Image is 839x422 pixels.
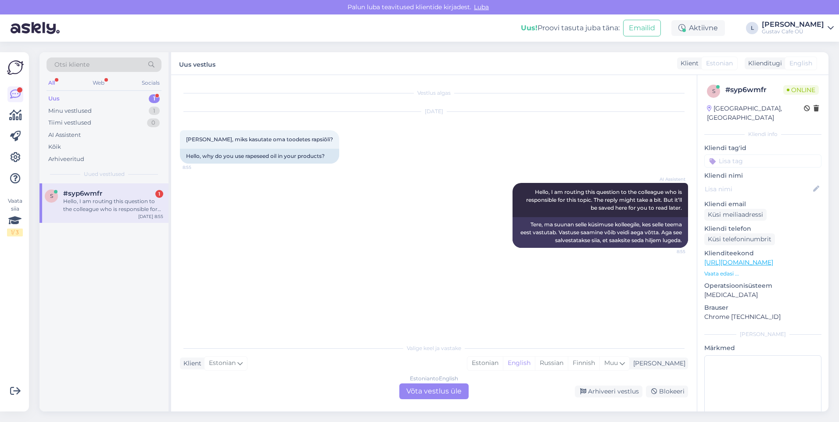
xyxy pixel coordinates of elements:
div: Arhiveeritud [48,155,84,164]
div: Gustav Cafe OÜ [762,28,824,35]
a: [URL][DOMAIN_NAME] [704,258,773,266]
div: English [503,357,535,370]
a: [PERSON_NAME]Gustav Cafe OÜ [762,21,834,35]
span: 8:55 [653,248,685,255]
div: Uus [48,94,60,103]
label: Uus vestlus [179,57,215,69]
div: 0 [147,118,160,127]
div: Vestlus algas [180,89,688,97]
span: [PERSON_NAME], miks kasutate oma toodetes rapsiõli? [186,136,333,143]
div: 1 [149,94,160,103]
p: Märkmed [704,343,821,353]
span: Online [783,85,819,95]
div: Blokeeri [646,386,688,397]
div: [GEOGRAPHIC_DATA], [GEOGRAPHIC_DATA] [707,104,804,122]
b: Uus! [521,24,538,32]
span: Muu [604,359,618,367]
div: Tere, ma suunan selle küsimuse kolleegile, kes selle teema eest vastutab. Vastuse saamine võib ve... [513,217,688,248]
span: Luba [471,3,491,11]
span: Hello, I am routing this question to the colleague who is responsible for this topic. The reply m... [526,189,683,211]
p: Brauser [704,303,821,312]
div: Socials [140,77,161,89]
div: 1 / 3 [7,229,23,236]
div: Web [91,77,106,89]
div: Võta vestlus üle [399,383,469,399]
div: Arhiveeri vestlus [575,386,642,397]
div: Tiimi vestlused [48,118,91,127]
div: Küsi meiliaadressi [704,209,767,221]
span: English [789,59,812,68]
span: Otsi kliente [54,60,90,69]
div: All [47,77,57,89]
span: 8:55 [183,164,215,171]
span: Estonian [706,59,733,68]
span: Estonian [209,358,236,368]
p: Chrome [TECHNICAL_ID] [704,312,821,322]
div: Hello, why do you use rapeseed oil in your products? [180,149,339,164]
div: [PERSON_NAME] [630,359,685,368]
span: Uued vestlused [84,170,125,178]
div: Estonian [467,357,503,370]
p: Vaata edasi ... [704,270,821,278]
div: L [746,22,758,34]
div: AI Assistent [48,131,81,139]
p: [MEDICAL_DATA] [704,290,821,300]
div: Minu vestlused [48,107,92,115]
div: [PERSON_NAME] [704,330,821,338]
div: Estonian to English [410,375,458,383]
p: Kliendi email [704,200,821,209]
input: Lisa nimi [705,184,811,194]
p: Kliendi telefon [704,224,821,233]
div: 1 [149,107,160,115]
div: Vaata siia [7,197,23,236]
div: [DATE] [180,107,688,115]
input: Lisa tag [704,154,821,168]
div: Klient [677,59,699,68]
img: Askly Logo [7,59,24,76]
div: Kliendi info [704,130,821,138]
p: Kliendi tag'id [704,143,821,153]
div: Russian [535,357,568,370]
span: #syp6wmfr [63,190,102,197]
div: Hello, I am routing this question to the colleague who is responsible for this topic. The reply m... [63,197,163,213]
button: Emailid [623,20,661,36]
div: [DATE] 8:55 [138,213,163,220]
p: Klienditeekond [704,249,821,258]
div: Proovi tasuta juba täna: [521,23,620,33]
div: [PERSON_NAME] [762,21,824,28]
span: s [50,193,53,199]
div: Finnish [568,357,599,370]
div: Küsi telefoninumbrit [704,233,775,245]
div: Valige keel ja vastake [180,344,688,352]
div: 1 [155,190,163,198]
span: AI Assistent [653,176,685,182]
p: Kliendi nimi [704,171,821,180]
div: Kõik [48,143,61,151]
p: Operatsioonisüsteem [704,281,821,290]
div: Aktiivne [671,20,725,36]
div: # syp6wmfr [725,85,783,95]
span: s [712,88,715,94]
div: Klienditugi [745,59,782,68]
div: Klient [180,359,201,368]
